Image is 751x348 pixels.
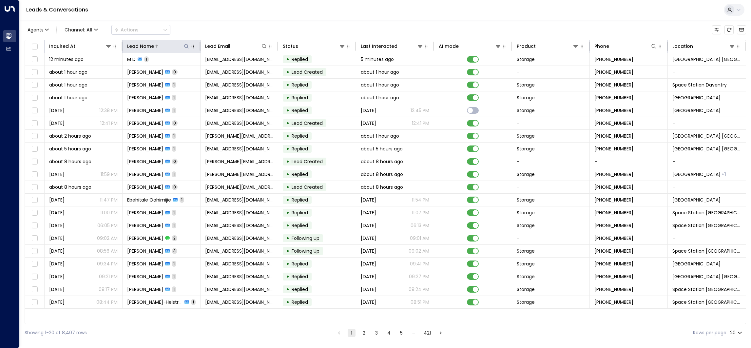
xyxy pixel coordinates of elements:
span: 0 [172,69,178,75]
span: Storage [517,94,535,101]
div: Last Interacted [361,42,423,50]
nav: pagination navigation [335,329,445,337]
span: Peter Ngo [127,171,163,178]
span: Yesterday [49,273,65,280]
span: rhiannonmarie1@aol.com [205,235,274,242]
p: 09:24 PM [409,286,429,293]
span: +447776251800 [594,94,633,101]
span: All [87,27,92,32]
button: Go to next page [437,329,445,337]
div: Location [672,42,735,50]
span: Space Station Solihull [672,222,741,229]
span: +447498980445 [594,248,633,254]
span: Toggle select all [30,43,39,51]
span: Space Station Daventry [672,82,727,88]
span: 12 minutes ago [49,56,84,63]
span: +447873117350 [594,145,633,152]
span: Marie-Sophie Laperdrix [127,133,163,139]
div: • [286,233,289,244]
span: Rhiannon Parkes [127,209,163,216]
td: - [668,155,746,168]
p: 11:07 PM [412,209,429,216]
span: M D [127,56,136,63]
p: 08:56 AM [97,248,118,254]
p: 12:38 PM [99,107,118,114]
span: +447939312741 [594,197,633,203]
span: 3 [172,248,177,254]
label: Rows per page: [693,329,727,336]
span: Storage [517,222,535,229]
div: Phone [594,42,609,50]
div: Status [283,42,298,50]
span: +447503303888 [594,171,633,178]
span: Replied [292,171,308,178]
span: Aug 17, 2025 [361,235,376,242]
p: 06:05 PM [97,222,118,229]
span: Replied [292,82,308,88]
span: Space Station Stirchley [672,261,721,267]
span: about 1 hour ago [49,82,87,88]
p: 12:41 PM [100,120,118,126]
div: … [410,329,418,337]
p: 09:27 PM [409,273,429,280]
td: - [668,66,746,78]
span: PETER@KLARITYLONDON.COM [205,171,274,178]
span: about 5 hours ago [361,145,403,152]
span: Yesterday [361,197,376,203]
span: Toggle select row [30,234,39,242]
span: Channel: [62,25,101,34]
div: Product [517,42,536,50]
span: 1 [172,95,176,100]
span: Paul Whitehouse [127,261,163,267]
span: Space Station Wakefield [672,299,741,305]
span: Replied [292,145,308,152]
span: Lead Created [292,120,323,126]
span: Toggle select row [30,158,39,166]
span: Aug 13, 2025 [361,120,376,126]
span: 1 [172,107,176,113]
span: +447776251800 [594,120,633,126]
div: AI mode [439,42,501,50]
span: Toggle select row [30,285,39,294]
div: • [286,220,289,231]
button: Channel:All [62,25,101,34]
span: Georgefbryan@gmail.com [205,69,274,75]
span: Ian Carpenter [127,120,163,126]
span: Rhiannon Parkes [127,222,163,229]
span: Storage [517,82,535,88]
div: Lead Email [205,42,230,50]
span: +447704526026 [594,299,633,305]
span: +447498980445 [594,235,633,242]
span: Storage [517,299,535,305]
span: Refresh [724,25,734,34]
td: - [512,181,590,193]
div: 20 [730,328,743,338]
button: Go to page 5 [397,329,405,337]
span: Space Station Hall Green [672,107,721,114]
span: Following Up [292,248,319,254]
span: about 1 hour ago [49,69,87,75]
span: Toggle select row [30,68,39,76]
div: • [286,130,289,142]
span: Ian Carpenter [127,94,163,101]
span: Toggle select row [30,81,39,89]
span: Ian Carpenter [127,107,163,114]
p: 09:41 PM [410,261,429,267]
span: PETER@KLARITYLONDON.COM [205,184,274,190]
span: Georgefbryan@gmail.com [205,82,274,88]
span: ebehiohhy@gmail.com [205,197,274,203]
span: Space Station Brentford [672,286,741,293]
span: +447557569978 [594,56,633,63]
span: +447716377146 [594,133,633,139]
span: Replied [292,299,308,305]
span: Julen Oyon [127,286,163,293]
span: Replied [292,273,308,280]
p: 12:41 PM [412,120,429,126]
p: 12:45 PM [411,107,429,114]
span: John Doe [127,158,163,165]
span: Jetmir Zeqiraj [127,145,163,152]
div: • [286,194,289,205]
span: Replied [292,222,308,229]
div: Button group with a nested menu [111,25,170,35]
p: 09:21 PM [99,273,118,280]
